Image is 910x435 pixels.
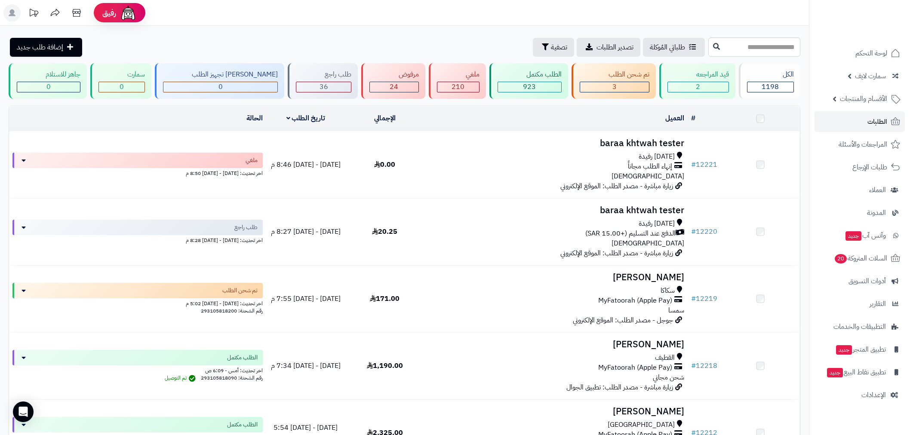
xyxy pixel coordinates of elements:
span: جديد [827,368,843,377]
span: 20.25 [372,227,397,237]
span: تطبيق المتجر [835,343,886,355]
span: 0 [46,82,51,92]
span: القطيف [655,353,675,363]
span: زيارة مباشرة - مصدر الطلب: تطبيق الجوال [566,382,673,392]
span: 210 [452,82,464,92]
span: تصدير الطلبات [596,42,633,52]
a: [PERSON_NAME] تجهيز الطلب 0 [153,63,286,99]
a: السلات المتروكة20 [815,248,905,269]
a: العملاء [815,180,905,200]
span: MyFatoorah (Apple Pay) [598,363,672,373]
h3: baraa khtwah tester [428,205,684,215]
span: تطبيق نقاط البيع [826,366,886,378]
span: # [691,361,696,371]
span: لوحة التحكم [855,47,887,59]
span: [DATE] - [DATE] 8:46 م [271,159,341,170]
span: [DATE] رفيدة [639,219,675,229]
img: ai-face.png [120,4,137,21]
span: 1,190.00 [367,361,403,371]
span: تصفية [551,42,567,52]
span: # [691,159,696,170]
span: جديد [836,345,852,355]
a: #12220 [691,227,717,237]
span: 0 [218,82,223,92]
span: إنهاء الطلب مجاناً [628,162,672,172]
h3: baraa khtwah tester [428,138,684,148]
a: #12221 [691,159,717,170]
a: المدونة [815,202,905,223]
span: التطبيقات والخدمات [833,321,886,333]
a: الكل1198 [737,63,802,99]
span: سمسا [668,305,684,316]
span: 3 [612,82,617,92]
span: # [691,227,696,237]
span: [DATE] - [DATE] 7:55 م [271,294,341,304]
a: تم شحن الطلب 3 [570,63,658,99]
a: تاريخ الطلب [286,113,326,123]
span: شحن مجاني [653,372,684,383]
a: وآتس آبجديد [815,225,905,246]
span: الدفع عند التسليم (+15.00 SAR) [585,229,676,239]
span: التقارير [870,298,886,310]
span: تم شحن الطلب [222,286,258,295]
span: جوجل - مصدر الطلب: الموقع الإلكتروني [573,315,673,325]
span: [DATE] - [DATE] 7:34 م [271,361,341,371]
span: # [691,294,696,304]
span: زيارة مباشرة - مصدر الطلب: الموقع الإلكتروني [560,248,673,258]
div: اخر تحديث: [DATE] - [DATE] 8:50 م [12,168,263,177]
span: العملاء [869,184,886,196]
div: الكل [747,70,794,80]
span: إضافة طلب جديد [17,42,63,52]
span: سكاكا [661,286,675,296]
span: 2 [696,82,700,92]
span: المراجعات والأسئلة [839,138,887,150]
a: الطلبات [815,111,905,132]
div: قيد المراجعه [667,70,729,80]
span: 923 [523,82,536,92]
img: logo-2.png [852,6,902,25]
span: [GEOGRAPHIC_DATA] [608,420,675,430]
a: التطبيقات والخدمات [815,316,905,337]
h3: [PERSON_NAME] [428,407,684,417]
a: الطلب مكتمل 923 [488,63,570,99]
div: تم شحن الطلب [580,70,649,80]
div: 2 [668,82,729,92]
a: ملغي 210 [427,63,488,99]
span: 24 [390,82,398,92]
span: طلبات الإرجاع [852,161,887,173]
h3: [PERSON_NAME] [428,340,684,349]
span: [DATE] - [DATE] 8:27 م [271,227,341,237]
span: أدوات التسويق [849,275,886,287]
span: سمارت لايف [855,70,886,82]
a: لوحة التحكم [815,43,905,64]
a: #12219 [691,294,717,304]
div: اخر تحديث: [DATE] - [DATE] 5:02 م [12,298,263,307]
a: تطبيق نقاط البيعجديد [815,362,905,383]
div: 0 [163,82,277,92]
a: تطبيق المتجرجديد [815,339,905,360]
a: #12218 [691,361,717,371]
div: اخر تحديث: [DATE] - [DATE] 8:28 م [12,235,263,244]
a: العميل [665,113,684,123]
div: 0 [17,82,80,92]
a: قيد المراجعه 2 [658,63,737,99]
span: [DEMOGRAPHIC_DATA] [612,171,684,181]
a: طلب راجع 36 [286,63,360,99]
span: السلات المتروكة [834,252,887,264]
div: 0 [99,82,144,92]
span: 1198 [762,82,779,92]
span: [DATE] رفيدة [639,152,675,162]
a: # [691,113,695,123]
a: تصدير الطلبات [577,38,640,57]
span: وآتس آب [845,230,886,242]
span: طلب راجع [234,223,258,232]
span: ملغي [246,156,258,165]
div: سمارت [98,70,145,80]
div: 210 [437,82,479,92]
span: الطلب مكتمل [227,353,258,362]
div: 36 [296,82,351,92]
a: التقارير [815,294,905,314]
div: طلب راجع [296,70,351,80]
span: الطلب مكتمل [227,420,258,429]
span: رفيق [102,8,116,18]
